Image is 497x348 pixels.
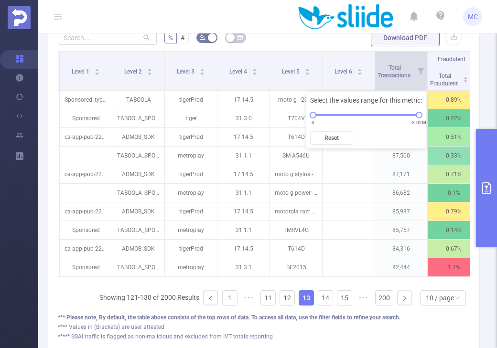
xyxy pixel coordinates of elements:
[412,119,426,126] span: 3.02M
[112,128,164,146] p: ADMOB_SDK
[280,291,294,305] a: 12
[337,291,352,305] a: 15
[357,67,362,70] i: icon: caret-up
[280,290,295,306] li: 12
[463,75,468,81] div: Sort
[428,221,480,239] p: 0.14%
[58,313,470,322] div: *** Please note, By default, the table above consists of the top rows of data. To access all data...
[375,221,427,239] p: 85,757
[356,290,371,306] span: •••
[165,109,217,127] p: tiger
[241,290,257,306] span: •••
[318,290,333,306] li: 14
[430,73,459,87] span: Total Fraudulent
[375,240,427,258] p: 84,316
[397,290,412,306] li: Next Page
[168,34,173,42] span: %
[357,71,362,74] i: icon: caret-down
[463,79,468,82] i: icon: caret-down
[60,165,112,183] p: ca-app-pub-2255874523099042/8784969814
[217,165,270,183] p: 17.14.5
[165,128,217,146] p: tigerProd
[468,7,478,26] span: MC
[147,71,152,74] i: icon: caret-down
[112,109,164,127] p: TABOOLA_SPONSORED
[222,290,238,306] li: 1
[306,92,426,148] div: Select the values range for this metric:
[375,290,393,306] li: 200
[318,291,333,305] a: 14
[335,68,354,75] span: Level 6
[60,240,112,258] p: ca-app-pub-2255874523099042/5432096248
[375,202,427,221] p: 85,987
[357,67,363,73] div: Sort
[261,291,275,305] a: 11
[426,291,454,305] div: 10 / page
[454,295,460,302] i: icon: down
[337,290,352,306] li: 15
[270,165,322,183] p: moto g stylus - 2025
[60,258,112,276] p: Sponsored
[414,52,427,90] i: Filter menu
[203,290,218,306] li: Previous Page
[181,34,185,42] span: #
[375,184,427,202] p: 86,682
[199,71,205,74] i: icon: caret-down
[270,109,322,127] p: T704V
[217,128,270,146] p: 17.14.5
[199,67,205,73] div: Sort
[229,68,248,75] span: Level 4
[217,109,270,127] p: 31.3.0
[72,68,91,75] span: Level 1
[428,91,480,109] p: 0.89%
[112,91,164,109] p: TABOOLA
[252,71,257,74] i: icon: caret-down
[375,258,427,276] p: 82,444
[270,184,322,202] p: moto g power - 2025
[371,29,440,46] button: Download PDF
[112,184,164,202] p: TABOOLA_SPONSORED
[463,75,468,78] i: icon: caret-up
[428,202,480,221] p: 0.79%
[402,295,408,301] i: icon: right
[375,165,427,183] p: 87,171
[375,147,427,165] p: 87,500
[8,6,31,29] img: Protected Media
[304,67,310,73] div: Sort
[270,221,322,239] p: TMRVL4G
[165,258,217,276] p: metroplay
[60,109,112,127] p: Sponsored
[99,290,199,306] li: Showing 121-130 of 2000 Results
[94,67,99,70] i: icon: caret-up
[147,67,152,70] i: icon: caret-up
[112,165,164,183] p: ADMOB_SDK
[270,128,322,146] p: T614D
[165,221,217,239] p: metroplay
[112,202,164,221] p: ADMOB_SDK
[304,71,310,74] i: icon: caret-down
[165,91,217,109] p: tigerProd
[217,184,270,202] p: 31.1.1
[217,258,270,276] p: 31.3.1
[299,290,314,306] li: 13
[260,290,276,306] li: 11
[252,67,257,70] i: icon: caret-up
[299,291,313,305] a: 13
[112,221,164,239] p: TABOOLA_SPONSORED
[428,240,480,258] p: 0.67%
[428,109,480,127] p: 0.22%
[60,91,112,109] p: Sponsored_type-sdk_adunit-briefings_content_type-sponsored_content_placement-banner_pos-4
[112,147,164,165] p: TABOOLA_SPONSORED
[270,258,322,276] p: BE2015
[58,332,470,341] div: ***** SSAI traffic is flagged as non-malicious and excluded from IVT totals reporting
[356,290,371,306] li: Next 5 Pages
[252,67,258,73] div: Sort
[237,34,243,40] i: icon: table
[112,258,164,276] p: TABOOLA_SPONSORED
[165,240,217,258] p: tigerProd
[241,290,257,306] li: Previous 5 Pages
[428,147,480,165] p: 0.33%
[94,71,99,74] i: icon: caret-down
[223,291,237,305] a: 1
[378,64,412,79] span: Total Transactions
